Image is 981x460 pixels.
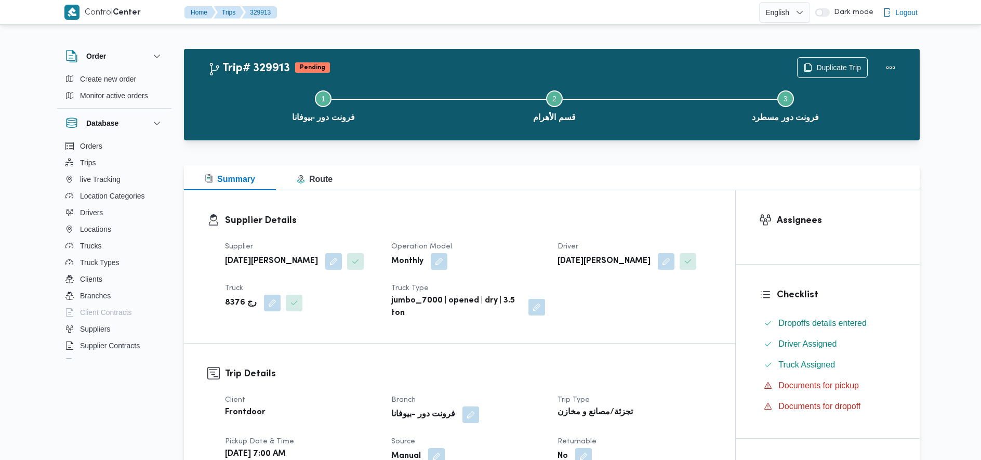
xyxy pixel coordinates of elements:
span: Truck Types [80,256,119,269]
button: Clients [61,271,167,287]
span: Dark mode [830,8,873,17]
span: Client Contracts [80,306,132,319]
button: فرونت دور مسطرد [670,78,901,132]
button: قسم الأهرام [439,78,670,132]
button: Monitor active orders [61,87,167,104]
span: قسم الأهرام [533,111,575,124]
button: Order [65,50,163,62]
button: Trips [214,6,244,19]
h3: Assignees [777,214,896,228]
button: Driver Assigned [760,336,896,352]
button: Drivers [61,204,167,221]
span: Devices [80,356,106,369]
span: Documents for dropoff [778,402,860,411]
span: Returnable [558,438,596,445]
b: تجزئة/مصانع و مخازن [558,406,633,419]
b: [DATE][PERSON_NAME] [225,255,318,268]
span: Truck Assigned [778,359,835,371]
span: 2 [552,95,556,103]
button: Logout [879,2,922,23]
span: Pending [295,62,330,73]
span: Trips [80,156,96,169]
span: Documents for dropoff [778,400,860,413]
span: Dropoffs details entered [778,319,867,327]
span: Supplier [225,243,253,250]
button: Actions [880,57,901,78]
button: Supplier Contracts [61,337,167,354]
button: Database [65,117,163,129]
span: Trucks [80,240,101,252]
button: Truck Types [61,254,167,271]
span: Logout [895,6,918,19]
button: Dropoffs details entered [760,315,896,332]
b: Center [113,9,141,17]
button: Client Contracts [61,304,167,321]
button: Truck Assigned [760,357,896,373]
span: فرونت دور -بيوفانا [292,111,355,124]
span: Documents for pickup [778,381,859,390]
b: رج 8376 [225,297,257,309]
button: Home [184,6,216,19]
span: 1 [321,95,325,103]
span: Documents for pickup [778,379,859,392]
span: Driver Assigned [778,338,837,350]
span: Trip Type [558,397,590,403]
span: live Tracking [80,173,121,186]
span: Truck Type [391,285,429,292]
div: Database [57,138,171,363]
span: Source [391,438,415,445]
span: Drivers [80,206,103,219]
span: Clients [80,273,102,285]
button: 329913 [242,6,277,19]
span: Truck [225,285,243,292]
button: Devices [61,354,167,371]
button: Trucks [61,238,167,254]
span: 3 [784,95,788,103]
button: Trips [61,154,167,171]
button: Orders [61,138,167,154]
button: Duplicate Trip [797,57,868,78]
b: jumbo_7000 | opened | dry | 3.5 ton [391,295,521,320]
span: Duplicate Trip [816,61,861,74]
button: Documents for dropoff [760,398,896,415]
b: [DATE][PERSON_NAME] [558,255,651,268]
button: live Tracking [61,171,167,188]
button: Branches [61,287,167,304]
span: Locations [80,223,111,235]
span: Driver [558,243,578,250]
span: Location Categories [80,190,145,202]
button: Create new order [61,71,167,87]
img: X8yXhbKr1z7QwAAAABJRU5ErkJggg== [64,5,79,20]
span: Summary [205,175,255,183]
h2: Trip# 329913 [208,62,290,75]
span: Truck Assigned [778,360,835,369]
span: Operation Model [391,243,452,250]
button: فرونت دور -بيوفانا [208,78,439,132]
span: Route [297,175,333,183]
h3: Checklist [777,288,896,302]
span: Suppliers [80,323,110,335]
b: Frontdoor [225,406,266,419]
h3: Order [86,50,106,62]
span: Branch [391,397,416,403]
button: Locations [61,221,167,238]
button: Documents for pickup [760,377,896,394]
button: Suppliers [61,321,167,337]
span: Driver Assigned [778,339,837,348]
button: Location Categories [61,188,167,204]
b: Pending [300,64,325,71]
h3: Trip Details [225,367,712,381]
span: Branches [80,290,111,302]
span: Orders [80,140,102,152]
b: Monthly [391,255,423,268]
span: Supplier Contracts [80,339,140,352]
span: Dropoffs details entered [778,317,867,330]
h3: Supplier Details [225,214,712,228]
span: Pickup date & time [225,438,294,445]
b: فرونت دور -بيوفانا [391,409,455,421]
span: Client [225,397,245,403]
span: فرونت دور مسطرد [752,111,819,124]
h3: Database [86,117,118,129]
div: Order [57,71,171,108]
span: Create new order [80,73,136,85]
